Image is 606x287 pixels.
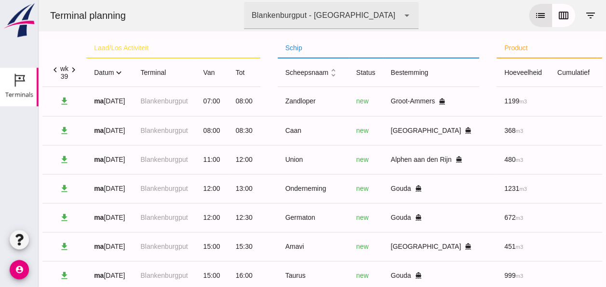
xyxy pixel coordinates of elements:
[55,243,65,250] strong: ma
[247,69,300,76] span: scheepsnaam
[376,272,383,279] i: directions_boat
[546,10,558,21] i: filter_list
[310,174,345,203] td: new
[352,242,433,252] div: [GEOGRAPHIC_DATA]
[213,10,357,21] div: Blankenburgput - [GEOGRAPHIC_DATA]
[10,260,29,279] i: account_circle
[310,87,345,116] td: new
[481,99,488,104] small: m3
[458,87,511,116] td: 1199
[310,203,345,232] td: new
[477,244,485,250] small: m3
[363,10,374,21] i: arrow_drop_down
[2,2,37,38] img: logo-small.a267ee39.svg
[352,184,433,194] div: Gouda
[75,68,85,78] i: expand_more
[247,213,302,223] div: Germaton
[5,91,33,98] div: Terminals
[94,58,157,87] th: terminal
[4,9,95,22] div: Terminal planning
[94,232,157,261] td: Blankenburgput
[94,203,157,232] td: Blankenburgput
[165,214,182,221] span: 12:00
[165,243,182,250] span: 15:00
[197,272,214,279] span: 16:00
[21,155,31,165] i: download
[55,242,86,252] div: [DATE]
[352,213,433,223] div: Gouda
[352,271,433,281] div: Gouda
[48,39,221,58] th: laad/los activiteit
[165,97,182,105] span: 07:00
[519,10,531,21] i: calendar_view_week
[458,174,511,203] td: 1231
[157,58,189,87] th: van
[55,126,86,136] div: [DATE]
[197,243,214,250] span: 15:30
[458,58,511,87] th: hoeveelheid
[344,58,441,87] th: bestemming
[458,203,511,232] td: 672
[310,232,345,261] td: new
[247,126,302,136] div: Caan
[197,214,214,221] span: 12:30
[310,116,345,145] td: new
[21,96,31,106] i: download
[94,145,157,174] td: Blankenburgput
[21,126,31,136] i: download
[247,271,302,281] div: Taurus
[496,10,508,21] i: list
[477,273,485,279] small: m3
[94,116,157,145] td: Blankenburgput
[290,68,300,78] i: unfold_more
[310,58,345,87] th: status
[55,272,65,279] strong: ma
[165,156,182,163] span: 11:00
[477,128,485,134] small: m3
[22,72,30,80] div: 39
[511,58,559,87] th: cumulatief
[94,174,157,203] td: Blankenburgput
[55,97,65,105] strong: ma
[189,58,222,87] th: tot
[197,97,214,105] span: 08:00
[165,185,182,192] span: 12:00
[352,126,433,136] div: [GEOGRAPHIC_DATA]
[417,156,423,163] i: directions_boat
[21,213,31,223] i: download
[22,65,30,72] div: wk
[55,213,86,223] div: [DATE]
[458,145,511,174] td: 480
[247,242,302,252] div: Amavi
[197,185,214,192] span: 13:00
[247,184,302,194] div: Onderneming
[55,69,85,76] span: datum
[310,145,345,174] td: new
[55,214,65,221] strong: ma
[55,155,86,165] div: [DATE]
[458,116,511,145] td: 368
[55,271,86,281] div: [DATE]
[481,186,488,192] small: m3
[477,215,485,221] small: m3
[55,156,65,163] strong: ma
[21,242,31,252] i: download
[352,155,433,165] div: Alphen aan den Rijn
[12,65,22,75] i: chevron_left
[376,214,383,221] i: directions_boat
[55,127,65,134] strong: ma
[30,65,40,75] i: chevron_right
[426,127,433,134] i: directions_boat
[165,127,182,134] span: 08:00
[247,155,302,165] div: Union
[247,96,302,106] div: Zandloper
[165,272,182,279] span: 15:00
[352,96,433,106] div: Groot-Ammers
[400,98,407,105] i: directions_boat
[477,157,485,163] small: m3
[458,232,511,261] td: 451
[239,39,441,58] th: schip
[55,184,86,194] div: [DATE]
[197,156,214,163] span: 12:00
[21,271,31,281] i: download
